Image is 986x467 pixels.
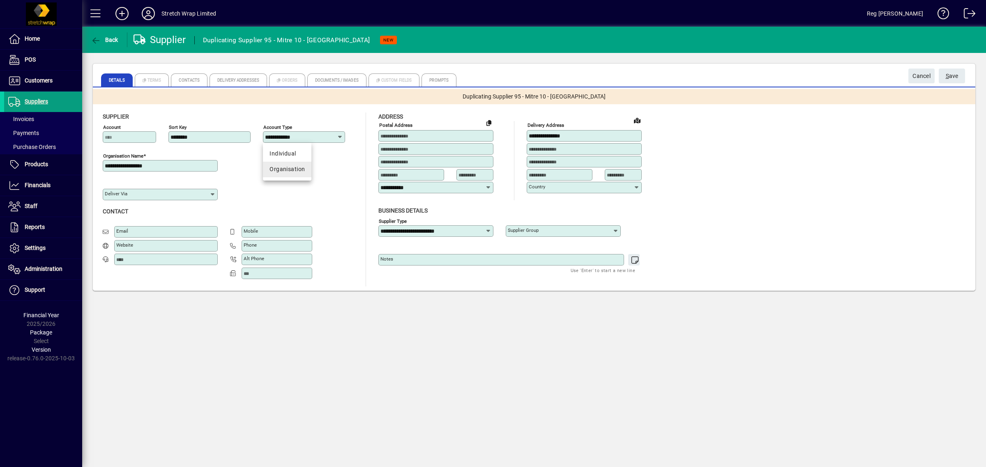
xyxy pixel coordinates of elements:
[161,7,217,20] div: Stretch Wrap Limited
[103,124,121,130] mat-label: Account
[946,73,949,79] span: S
[4,140,82,154] a: Purchase Orders
[631,114,644,127] a: View on map
[263,162,311,177] mat-option: Organisation
[4,29,82,49] a: Home
[270,165,305,174] div: Organisation
[4,112,82,126] a: Invoices
[105,191,127,197] mat-label: Deliver via
[134,33,186,46] div: Supplier
[135,6,161,21] button: Profile
[379,218,407,224] mat-label: Supplier type
[25,98,48,105] span: Suppliers
[912,69,931,83] span: Cancel
[508,227,539,233] mat-label: Supplier group
[270,149,305,158] div: Individual
[4,217,82,238] a: Reports
[32,346,51,353] span: Version
[263,124,292,130] mat-label: Account Type
[4,50,82,70] a: POS
[4,196,82,217] a: Staff
[4,71,82,91] a: Customers
[4,259,82,279] a: Administration
[378,113,403,120] span: Address
[571,266,635,275] mat-hint: Use 'Enter' to start a new line
[25,161,48,167] span: Products
[4,126,82,140] a: Payments
[109,6,135,21] button: Add
[25,35,40,42] span: Home
[8,130,39,136] span: Payments
[25,286,45,293] span: Support
[463,92,606,101] span: Duplicating Supplier 95 - Mitre 10 - [GEOGRAPHIC_DATA]
[103,208,128,215] span: Contact
[25,182,51,188] span: Financials
[82,32,127,47] app-page-header-button: Back
[380,256,393,262] mat-label: Notes
[116,228,128,234] mat-label: Email
[25,224,45,230] span: Reports
[25,203,37,209] span: Staff
[946,69,958,83] span: ave
[203,34,370,47] div: Duplicating Supplier 95 - Mitre 10 - [GEOGRAPHIC_DATA]
[529,184,545,190] mat-label: Country
[244,242,257,248] mat-label: Phone
[383,37,394,43] span: NEW
[378,207,428,214] span: Business details
[244,256,264,261] mat-label: Alt Phone
[263,146,311,162] mat-option: Individual
[25,77,53,84] span: Customers
[931,2,949,28] a: Knowledge Base
[908,69,935,83] button: Cancel
[116,242,133,248] mat-label: Website
[25,266,62,272] span: Administration
[244,228,258,234] mat-label: Mobile
[25,56,36,63] span: POS
[25,245,46,251] span: Settings
[30,329,52,336] span: Package
[482,116,495,129] button: Copy to Delivery address
[939,69,965,83] button: Save
[8,116,34,122] span: Invoices
[23,312,59,318] span: Financial Year
[4,154,82,175] a: Products
[103,153,143,159] mat-label: Organisation name
[4,280,82,300] a: Support
[4,175,82,196] a: Financials
[4,238,82,259] a: Settings
[8,144,56,150] span: Purchase Orders
[103,113,129,120] span: Supplier
[867,7,923,20] div: Reg [PERSON_NAME]
[958,2,976,28] a: Logout
[89,32,120,47] button: Back
[91,37,118,43] span: Back
[169,124,187,130] mat-label: Sort key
